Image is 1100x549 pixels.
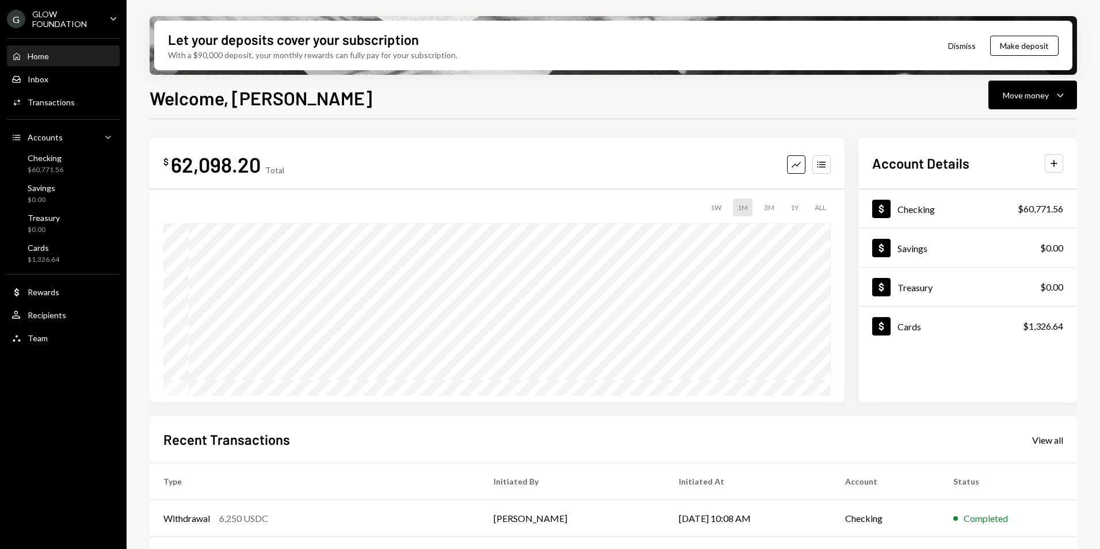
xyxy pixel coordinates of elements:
button: Make deposit [990,36,1059,56]
h2: Account Details [872,154,969,173]
th: Status [939,463,1077,500]
div: $60,771.56 [1018,202,1063,216]
div: G [7,10,25,28]
div: Rewards [28,287,59,297]
div: Savings [28,183,55,193]
a: Cards$1,326.64 [858,307,1077,345]
a: Rewards [7,281,120,302]
div: $1,326.64 [1023,319,1063,333]
h1: Welcome, [PERSON_NAME] [150,86,372,109]
div: GLOW FOUNDATION [32,9,100,29]
div: 1M [733,199,753,216]
button: Move money [988,81,1077,109]
div: Cards [28,243,59,253]
a: Transactions [7,91,120,112]
div: Home [28,51,49,61]
button: Dismiss [934,32,990,59]
a: Team [7,327,120,348]
td: [PERSON_NAME] [480,500,665,537]
a: Inbox [7,68,120,89]
div: View all [1032,434,1063,446]
a: Recipients [7,304,120,325]
div: $0.00 [1040,241,1063,255]
div: 3M [759,199,779,216]
div: Team [28,333,48,343]
a: Checking$60,771.56 [7,150,120,177]
div: $1,326.64 [28,255,59,265]
th: Initiated At [665,463,831,500]
div: 1Y [786,199,803,216]
div: Completed [964,512,1008,525]
div: Inbox [28,74,48,84]
div: Let your deposits cover your subscription [168,30,419,49]
a: Treasury$0.00 [858,268,1077,306]
div: Move money [1003,89,1049,101]
div: $ [163,156,169,167]
a: Checking$60,771.56 [858,189,1077,228]
div: Recipients [28,310,66,320]
a: Treasury$0.00 [7,209,120,237]
h2: Recent Transactions [163,430,290,449]
th: Account [831,463,940,500]
div: $0.00 [1040,280,1063,294]
div: Accounts [28,132,63,142]
div: Savings [897,243,927,254]
div: 6,250 USDC [219,512,268,525]
div: Total [265,165,284,175]
td: Checking [831,500,940,537]
div: Withdrawal [163,512,210,525]
a: Accounts [7,127,120,147]
a: Savings$0.00 [7,180,120,207]
div: Treasury [28,213,60,223]
a: Cards$1,326.64 [7,239,120,267]
div: ALL [810,199,831,216]
div: With a $90,000 deposit, your monthly rewards can fully pay for your subscription. [168,49,457,61]
td: [DATE] 10:08 AM [665,500,831,537]
div: Checking [28,153,63,163]
th: Initiated By [480,463,665,500]
div: Treasury [897,282,933,293]
a: Savings$0.00 [858,228,1077,267]
div: 1W [706,199,726,216]
div: $0.00 [28,225,60,235]
a: View all [1032,433,1063,446]
div: 62,098.20 [171,151,261,177]
a: Home [7,45,120,66]
div: $60,771.56 [28,165,63,175]
div: $0.00 [28,195,55,205]
th: Type [150,463,480,500]
div: Checking [897,204,935,215]
div: Cards [897,321,921,332]
div: Transactions [28,97,75,107]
